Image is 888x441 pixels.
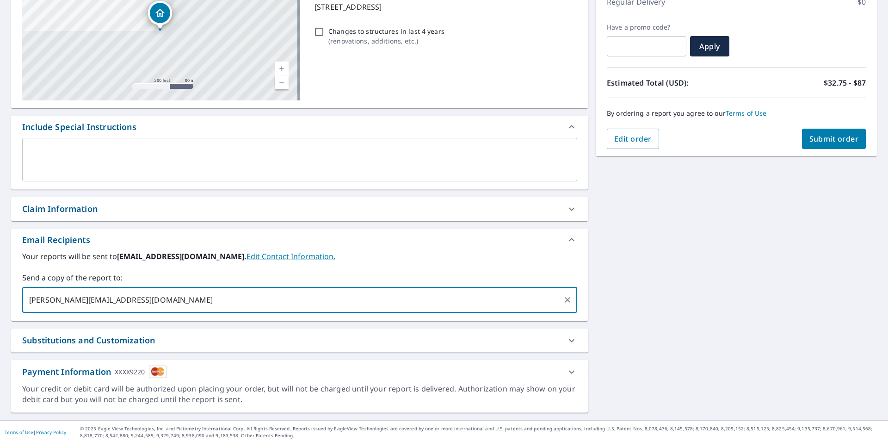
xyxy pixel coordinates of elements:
span: Apply [697,41,722,51]
div: Substitutions and Customization [22,334,155,347]
label: Send a copy of the report to: [22,272,577,283]
p: Changes to structures in last 4 years [328,26,444,36]
a: Terms of Use [726,109,767,118]
b: [EMAIL_ADDRESS][DOMAIN_NAME]. [117,251,247,261]
a: Terms of Use [5,429,33,435]
p: © 2025 Eagle View Technologies, Inc. and Pictometry International Corp. All Rights Reserved. Repo... [80,425,883,439]
p: | [5,429,66,435]
div: Substitutions and Customization [11,329,588,352]
div: Claim Information [22,203,98,215]
div: Your credit or debit card will be authorized upon placing your order, but will not be charged unt... [22,384,577,405]
p: [STREET_ADDRESS] [314,1,573,12]
a: Current Level 17, Zoom In [275,62,289,75]
div: Claim Information [11,197,588,221]
span: Submit order [809,134,859,144]
div: XXXX9220 [115,366,145,378]
button: Submit order [802,129,866,149]
a: Privacy Policy [36,429,66,435]
img: cardImage [149,366,166,378]
button: Edit order [607,129,659,149]
button: Clear [561,293,574,306]
p: ( renovations, additions, etc. ) [328,36,444,46]
div: Include Special Instructions [22,121,136,133]
div: Dropped pin, building 1, Residential property, 451 Coopers Farm Rd Centerton, AR 72719 [148,1,172,30]
button: Apply [690,36,729,56]
label: Have a promo code? [607,23,686,31]
a: EditContactInfo [247,251,335,261]
span: Edit order [614,134,652,144]
label: Your reports will be sent to [22,251,577,262]
p: By ordering a report you agree to our [607,109,866,118]
div: Include Special Instructions [11,116,588,138]
div: Payment Information [22,366,166,378]
a: Current Level 17, Zoom Out [275,75,289,89]
p: $32.75 - $87 [824,77,866,88]
div: Payment InformationXXXX9220cardImage [11,360,588,384]
p: Estimated Total (USD): [607,77,736,88]
div: Email Recipients [22,234,90,246]
div: Email Recipients [11,229,588,251]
